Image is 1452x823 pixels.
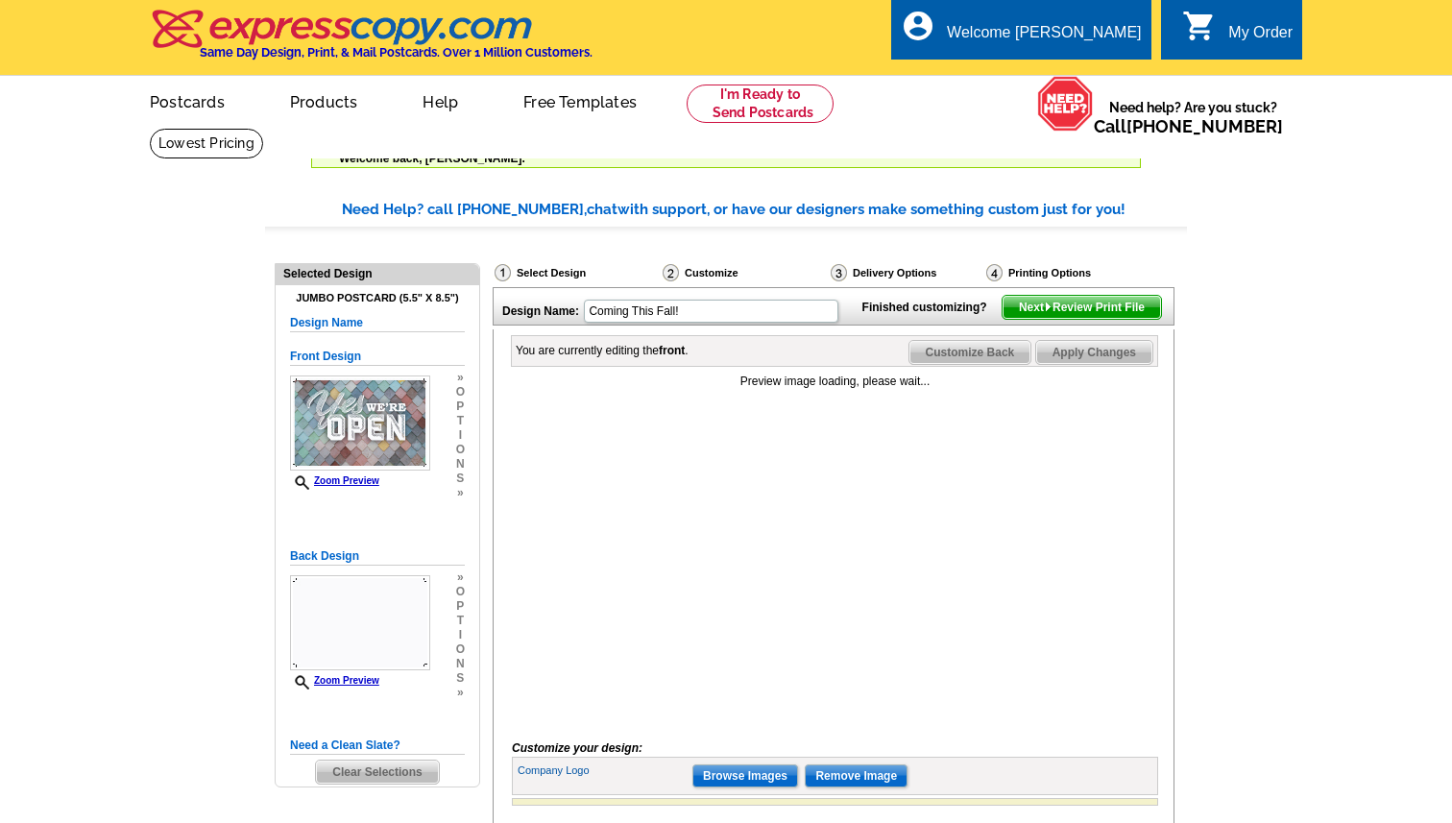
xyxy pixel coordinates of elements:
[339,152,525,165] span: Welcome back, [PERSON_NAME].
[1228,24,1293,51] div: My Order
[456,570,465,585] span: »
[659,344,685,357] b: front
[456,399,465,414] span: p
[661,263,829,287] div: Customize
[947,24,1141,51] div: Welcome [PERSON_NAME]
[150,23,593,60] a: Same Day Design, Print, & Mail Postcards. Over 1 Million Customers.
[290,475,379,486] a: Zoom Preview
[316,761,438,784] span: Clear Selections
[290,737,465,755] h5: Need a Clean Slate?
[456,472,465,486] span: s
[1094,98,1293,136] span: Need help? Are you stuck?
[119,78,255,123] a: Postcards
[587,201,617,218] span: chat
[1126,116,1283,136] a: [PHONE_NUMBER]
[495,264,511,281] img: Select Design
[862,301,999,314] strong: Finished customizing?
[290,375,430,471] img: frontsmallthumbnail.jpg
[1182,9,1217,43] i: shopping_cart
[456,686,465,700] span: »
[493,263,661,287] div: Select Design
[829,263,984,282] div: Delivery Options
[1037,76,1094,132] img: help
[502,304,579,318] strong: Design Name:
[516,342,689,359] div: You are currently editing the .
[901,9,935,43] i: account_circle
[1036,341,1152,364] span: Apply Changes
[831,264,847,281] img: Delivery Options
[456,642,465,657] span: o
[456,671,465,686] span: s
[512,741,642,755] i: Customize your design:
[259,78,389,123] a: Products
[456,385,465,399] span: o
[392,78,489,123] a: Help
[984,263,1155,282] div: Printing Options
[290,575,430,670] img: backsmallthumbnail.jpg
[456,457,465,472] span: n
[1094,116,1283,136] span: Call
[663,264,679,281] img: Customize
[456,443,465,457] span: o
[456,486,465,500] span: »
[986,264,1003,281] img: Printing Options & Summary
[512,373,1158,390] div: Preview image loading, please wait...
[290,314,465,332] h5: Design Name
[456,657,465,671] span: n
[200,45,593,60] h4: Same Day Design, Print, & Mail Postcards. Over 1 Million Customers.
[290,292,465,304] h4: Jumbo Postcard (5.5" x 8.5")
[692,764,798,787] input: Browse Images
[456,599,465,614] span: p
[290,547,465,566] h5: Back Design
[456,414,465,428] span: t
[909,341,1031,364] span: Customize Back
[518,762,690,779] label: Company Logo
[290,348,465,366] h5: Front Design
[456,585,465,599] span: o
[290,675,379,686] a: Zoom Preview
[805,764,907,787] input: Remove Image
[276,264,479,282] div: Selected Design
[1044,303,1053,311] img: button-next-arrow-white.png
[456,428,465,443] span: i
[342,199,1187,221] div: Need Help? call [PHONE_NUMBER], with support, or have our designers make something custom just fo...
[493,78,667,123] a: Free Templates
[456,614,465,628] span: t
[456,628,465,642] span: i
[456,371,465,385] span: »
[1003,296,1161,319] span: Next Review Print File
[1182,21,1293,45] a: shopping_cart My Order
